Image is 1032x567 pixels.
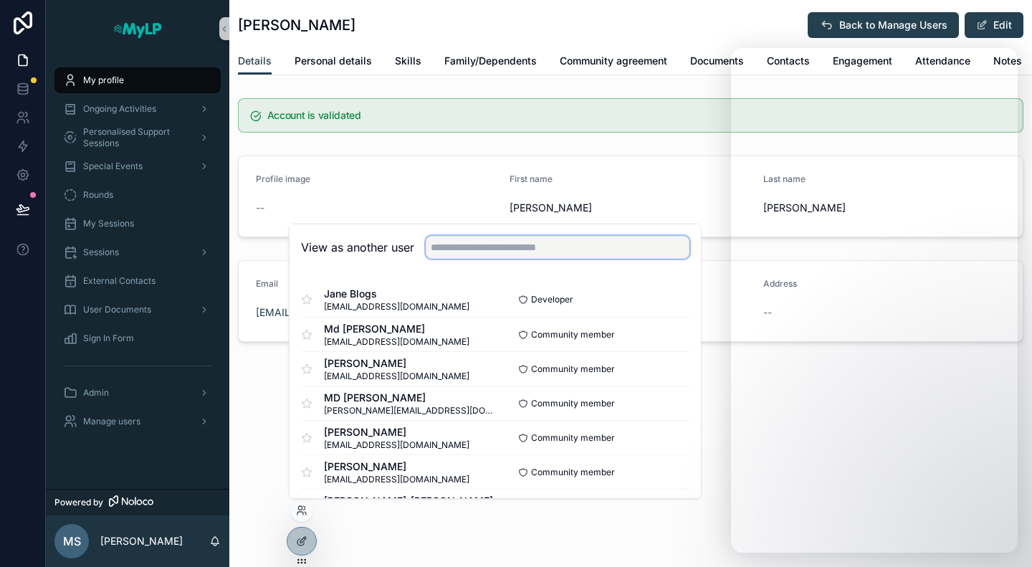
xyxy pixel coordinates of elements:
[54,297,221,323] a: User Documents
[510,173,553,184] span: First name
[324,473,469,485] span: [EMAIL_ADDRESS][DOMAIN_NAME]
[531,294,573,305] span: Developer
[238,54,272,68] span: Details
[83,218,134,229] span: My Sessions
[54,497,103,508] span: Powered by
[690,54,744,68] span: Documents
[965,12,1023,38] button: Edit
[46,57,229,453] div: scrollable content
[83,189,113,201] span: Rounds
[54,325,221,351] a: Sign In Form
[54,211,221,237] a: My Sessions
[83,304,151,315] span: User Documents
[54,239,221,265] a: Sessions
[46,489,229,515] a: Powered by
[531,466,615,477] span: Community member
[324,321,469,335] span: Md [PERSON_NAME]
[83,161,143,172] span: Special Events
[324,424,469,439] span: [PERSON_NAME]
[324,356,469,370] span: [PERSON_NAME]
[444,54,537,68] span: Family/Dependents
[267,110,1011,120] h5: Account is validated
[83,416,140,427] span: Manage users
[560,54,667,68] span: Community agreement
[256,278,278,289] span: Email
[83,75,124,86] span: My profile
[731,48,1018,553] iframe: Intercom live chat
[324,287,469,301] span: Jane Blogs
[256,173,310,184] span: Profile image
[54,182,221,208] a: Rounds
[324,301,469,313] span: [EMAIL_ADDRESS][DOMAIN_NAME]
[54,67,221,93] a: My profile
[560,48,667,77] a: Community agreement
[531,363,615,374] span: Community member
[324,493,493,508] span: [PERSON_NAME]-[PERSON_NAME]
[54,380,221,406] a: Admin
[54,268,221,294] a: External Contacts
[324,370,469,381] span: [EMAIL_ADDRESS][DOMAIN_NAME]
[324,439,469,450] span: [EMAIL_ADDRESS][DOMAIN_NAME]
[531,397,615,409] span: Community member
[324,459,469,473] span: [PERSON_NAME]
[54,409,221,434] a: Manage users
[395,54,421,68] span: Skills
[238,48,272,75] a: Details
[83,247,119,258] span: Sessions
[531,432,615,443] span: Community member
[324,335,469,347] span: [EMAIL_ADDRESS][DOMAIN_NAME]
[690,48,744,77] a: Documents
[295,48,372,77] a: Personal details
[395,48,421,77] a: Skills
[83,126,188,149] span: Personalised Support Sessions
[324,390,495,404] span: MD [PERSON_NAME]
[100,534,183,548] p: [PERSON_NAME]
[83,387,109,399] span: Admin
[54,153,221,179] a: Special Events
[808,12,959,38] button: Back to Manage Users
[256,305,429,320] a: [EMAIL_ADDRESS][DOMAIN_NAME]
[54,125,221,151] a: Personalised Support Sessions
[238,15,355,35] h1: [PERSON_NAME]
[256,201,264,215] span: --
[839,18,947,32] span: Back to Manage Users
[444,48,537,77] a: Family/Dependents
[301,239,414,256] h2: View as another user
[510,201,752,215] span: [PERSON_NAME]
[83,333,134,344] span: Sign In Form
[324,404,495,416] span: [PERSON_NAME][EMAIL_ADDRESS][DOMAIN_NAME]
[113,17,163,40] img: App logo
[54,96,221,122] a: Ongoing Activities
[63,533,81,550] span: MS
[531,328,615,340] span: Community member
[295,54,372,68] span: Personal details
[83,103,156,115] span: Ongoing Activities
[83,275,156,287] span: External Contacts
